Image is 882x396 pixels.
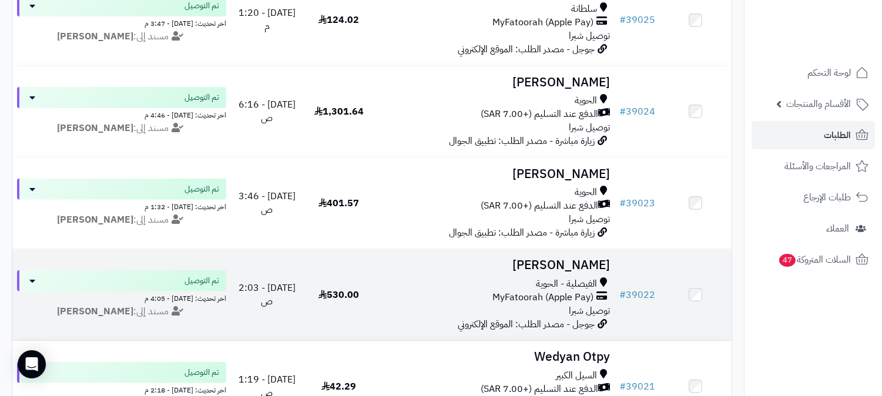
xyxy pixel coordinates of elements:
[8,122,235,135] div: مسند إلى:
[57,304,133,318] strong: [PERSON_NAME]
[458,42,595,56] span: جوجل - مصدر الطلب: الموقع الإلكتروني
[619,13,655,27] a: #39025
[481,382,598,396] span: الدفع عند التسليم (+7.00 SAR)
[318,196,359,210] span: 401.57
[481,199,598,213] span: الدفع عند التسليم (+7.00 SAR)
[619,288,655,302] a: #39022
[826,220,849,237] span: العملاء
[185,92,219,103] span: تم التوصيل
[556,369,597,382] span: السيل الكبير
[752,152,875,180] a: المراجعات والأسئلة
[239,281,296,308] span: [DATE] - 2:03 ص
[807,65,851,81] span: لوحة التحكم
[752,59,875,87] a: لوحة التحكم
[786,96,851,112] span: الأقسام والمنتجات
[17,200,226,212] div: اخر تحديث: [DATE] - 1:32 م
[17,291,226,304] div: اخر تحديث: [DATE] - 4:05 م
[536,277,597,291] span: الفيصلية - الحوية
[239,98,296,125] span: [DATE] - 6:16 ص
[449,134,595,148] span: زيارة مباشرة - مصدر الطلب: تطبيق الجوال
[18,350,46,378] div: Open Intercom Messenger
[17,383,226,395] div: اخر تحديث: [DATE] - 2:18 م
[492,16,593,29] span: MyFatoorah (Apple Pay)
[575,94,597,108] span: الحوية
[778,251,851,268] span: السلات المتروكة
[752,246,875,274] a: السلات المتروكة47
[380,76,610,89] h3: [PERSON_NAME]
[239,6,296,33] span: [DATE] - 1:20 م
[318,288,359,302] span: 530.00
[569,212,610,226] span: توصيل شبرا
[619,105,655,119] a: #39024
[57,29,133,43] strong: [PERSON_NAME]
[17,108,226,120] div: اخر تحديث: [DATE] - 4:46 م
[8,213,235,227] div: مسند إلى:
[575,186,597,199] span: الحوية
[571,2,597,16] span: سلطانة
[8,305,235,318] div: مسند إلى:
[824,127,851,143] span: الطلبات
[619,13,626,27] span: #
[380,259,610,272] h3: [PERSON_NAME]
[380,167,610,181] h3: [PERSON_NAME]
[619,196,626,210] span: #
[458,317,595,331] span: جوجل - مصدر الطلب: الموقع الإلكتروني
[314,105,364,119] span: 1,301.64
[569,304,610,318] span: توصيل شبرا
[321,380,356,394] span: 42.29
[449,226,595,240] span: زيارة مباشرة - مصدر الطلب: تطبيق الجوال
[569,120,610,135] span: توصيل شبرا
[752,183,875,212] a: طلبات الإرجاع
[492,291,593,304] span: MyFatoorah (Apple Pay)
[185,183,219,195] span: تم التوصيل
[619,196,655,210] a: #39023
[802,33,871,58] img: logo-2.png
[784,158,851,174] span: المراجعات والأسئلة
[803,189,851,206] span: طلبات الإرجاع
[380,350,610,364] h3: Wedyan Otpy
[752,214,875,243] a: العملاء
[17,16,226,29] div: اخر تحديث: [DATE] - 3:47 م
[185,275,219,287] span: تم التوصيل
[185,367,219,378] span: تم التوصيل
[619,105,626,119] span: #
[318,13,359,27] span: 124.02
[57,213,133,227] strong: [PERSON_NAME]
[619,288,626,302] span: #
[239,189,296,217] span: [DATE] - 3:46 ص
[57,121,133,135] strong: [PERSON_NAME]
[569,29,610,43] span: توصيل شبرا
[752,121,875,149] a: الطلبات
[8,30,235,43] div: مسند إلى:
[619,380,626,394] span: #
[481,108,598,121] span: الدفع عند التسليم (+7.00 SAR)
[619,380,655,394] a: #39021
[779,254,796,267] span: 47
